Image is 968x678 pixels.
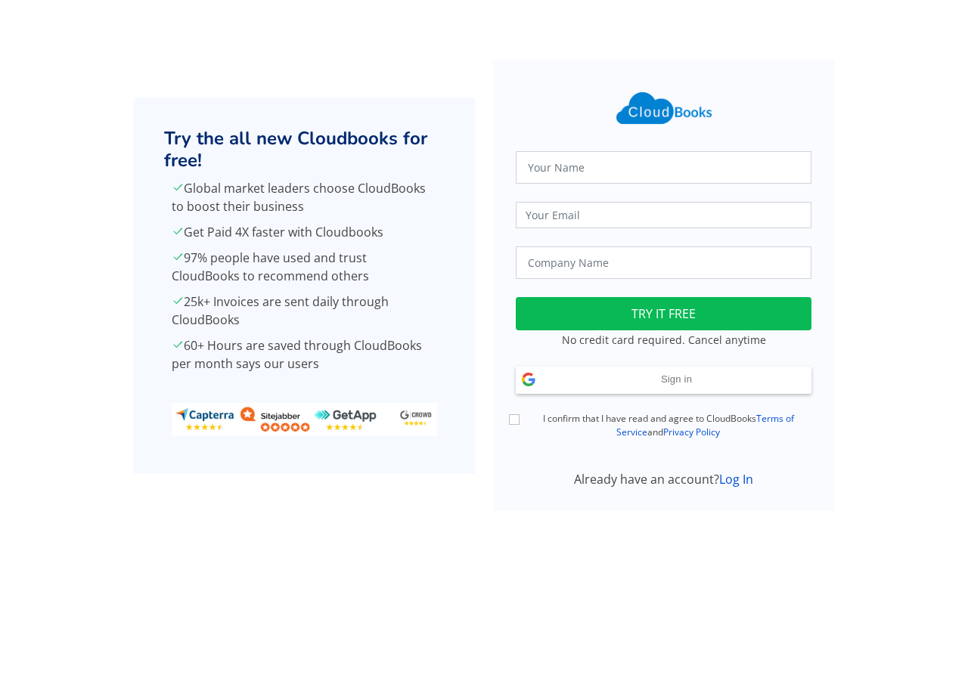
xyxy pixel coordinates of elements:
img: ratings_banner.png [172,403,437,436]
h2: Try the all new Cloudbooks for free! [164,128,445,172]
input: Your Name [516,151,811,184]
span: Sign in [661,373,692,385]
p: 60+ Hours are saved through CloudBooks per month says our users [172,336,437,373]
label: I confirm that I have read and agree to CloudBooks and [525,412,811,439]
small: No credit card required. Cancel anytime [562,333,766,347]
img: Cloudbooks Logo [607,83,721,133]
p: Get Paid 4X faster with Cloudbooks [172,223,437,241]
input: Company Name [516,246,811,279]
a: Privacy Policy [663,426,720,438]
button: TRY IT FREE [516,297,811,330]
div: Already have an account? [507,470,821,488]
p: 97% people have used and trust CloudBooks to recommend others [172,249,437,285]
a: Terms of Service [616,412,794,438]
a: Log In [719,471,753,488]
input: Your Email [516,202,811,228]
p: Global market leaders choose CloudBooks to boost their business [172,179,437,215]
p: 25k+ Invoices are sent daily through CloudBooks [172,293,437,329]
